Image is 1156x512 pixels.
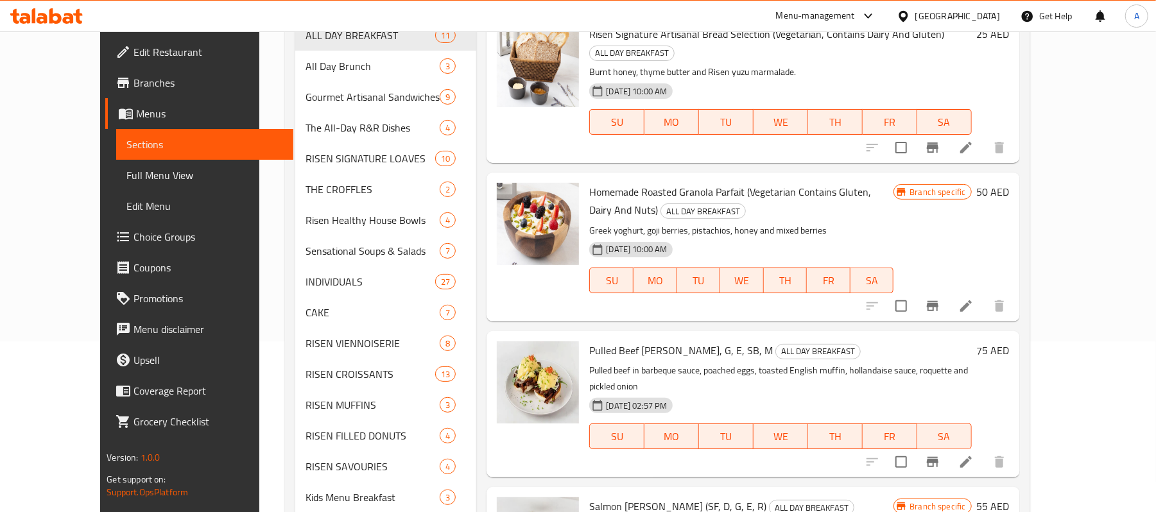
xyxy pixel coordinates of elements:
span: 27 [436,276,455,288]
span: 8 [440,337,455,350]
span: All Day Brunch [306,58,440,74]
div: ALL DAY BREAKFAST [775,344,861,359]
div: items [440,459,456,474]
span: Risen Healthy House Bowls [306,212,440,228]
button: Branch-specific-item [917,132,948,163]
span: TU [704,113,748,132]
span: Select to update [888,134,915,161]
div: Gourmet Artisanal Sandwiches9 [295,81,476,112]
span: [DATE] 02:57 PM [601,400,672,412]
div: INDIVIDUALS [306,274,435,289]
div: INDIVIDUALS27 [295,266,476,297]
div: Kids Menu Breakfast [306,490,440,505]
span: SA [922,427,967,446]
a: Edit menu item [958,298,974,314]
button: Branch-specific-item [917,447,948,477]
span: Menus [136,106,283,121]
div: RISEN SAVOURIES4 [295,451,476,482]
span: RISEN CROISSANTS [306,366,435,382]
a: Grocery Checklist [105,406,293,437]
h6: 50 AED [977,183,1010,201]
span: RISEN VIENNOISERIE [306,336,440,351]
p: Burnt honey, thyme butter and Risen yuzu marmalade. [589,64,971,80]
span: 2 [440,183,455,196]
span: CAKE [306,305,440,320]
div: items [435,274,456,289]
button: Branch-specific-item [917,291,948,321]
span: Choice Groups [134,229,283,244]
button: WE [754,109,808,135]
img: Risen Signature Artisanal Bread Selection (Vegetarian, Contains Dairy And Gluten) [497,25,579,107]
span: RISEN SIGNATURE LOAVES [306,151,435,166]
div: items [440,243,456,259]
span: ALL DAY BREAKFAST [776,344,860,359]
span: 1.0.0 [141,449,160,466]
div: The All-Day R&R Dishes4 [295,112,476,143]
a: Coupons [105,252,293,283]
button: MO [634,268,677,293]
a: Promotions [105,283,293,314]
span: 3 [440,491,455,504]
span: 4 [440,461,455,473]
a: Menus [105,98,293,129]
span: 13 [436,368,455,380]
span: SA [922,113,967,132]
span: SA [856,271,889,290]
span: Risen Signature Artisanal Bread Selection (Vegetarian, Contains Dairy And Gluten) [589,24,944,44]
button: WE [754,423,808,449]
button: SA [917,423,972,449]
span: Full Menu View [126,167,283,183]
span: 10 [436,153,455,165]
span: [DATE] 10:00 AM [601,243,672,255]
a: Edit menu item [958,454,974,470]
span: ALL DAY BREAKFAST [661,204,745,219]
span: TH [813,113,858,132]
span: Sections [126,137,283,152]
button: SU [589,268,633,293]
span: RISEN MUFFINS [306,397,440,413]
div: Sensational Soups & Salads7 [295,235,476,266]
a: Menu disclaimer [105,314,293,345]
div: Menu-management [776,8,855,24]
button: TU [677,268,721,293]
img: Pulled Beef Benny D, G, E, SB, M [497,341,579,423]
span: Edit Menu [126,198,283,214]
span: Branch specific [904,186,971,198]
button: WE [720,268,764,293]
span: Menu disclaimer [134,321,283,337]
div: items [440,305,456,320]
div: items [440,212,456,228]
div: ALL DAY BREAKFAST [306,28,435,43]
a: Edit Menu [116,191,293,221]
span: Promotions [134,291,283,306]
span: Select to update [888,448,915,475]
span: TU [682,271,716,290]
span: MO [639,271,672,290]
div: items [440,89,456,105]
button: SU [589,423,644,449]
button: delete [984,291,1015,321]
div: items [435,28,456,43]
button: TH [764,268,807,293]
span: Gourmet Artisanal Sandwiches [306,89,440,105]
button: SA [850,268,894,293]
span: RISEN SAVOURIES [306,459,440,474]
p: Greek yoghurt, goji berries, pistachios, honey and mixed berries [589,223,893,239]
div: All Day Brunch3 [295,51,476,81]
span: Branches [134,75,283,90]
span: MO [650,113,694,132]
span: Pulled Beef [PERSON_NAME], G, E, SB, M [589,341,773,360]
button: TH [808,109,863,135]
span: The All-Day R&R Dishes [306,120,440,135]
span: ALL DAY BREAKFAST [590,46,674,60]
button: TU [699,423,754,449]
a: Support.OpsPlatform [107,484,188,500]
span: TH [813,427,858,446]
div: items [435,366,456,382]
a: Edit Restaurant [105,37,293,67]
button: delete [984,447,1015,477]
span: 9 [440,91,455,103]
